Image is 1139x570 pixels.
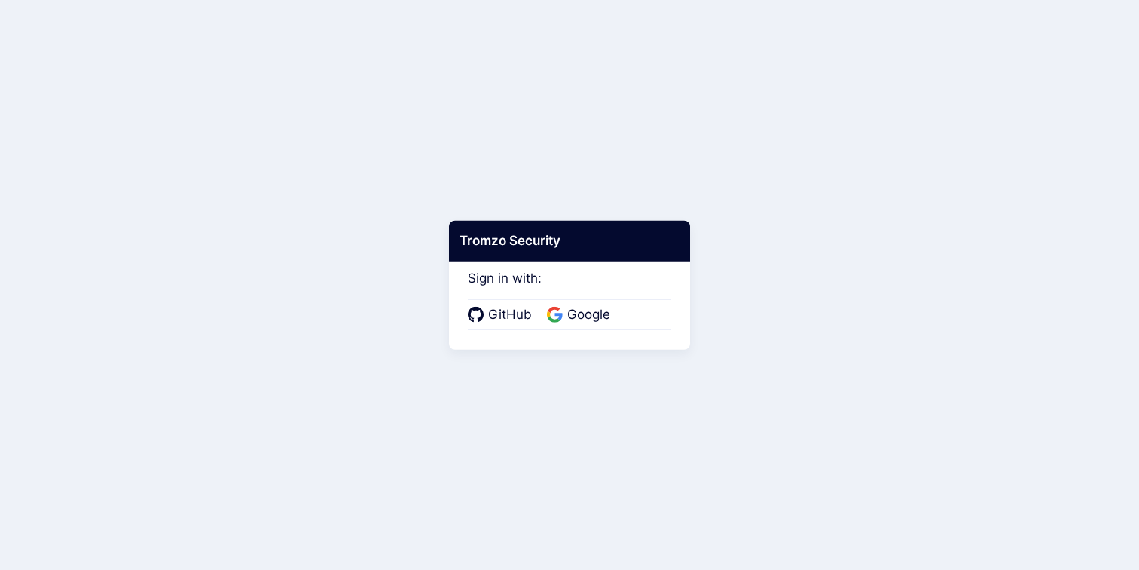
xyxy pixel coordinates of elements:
div: Sign in with: [468,250,671,330]
span: GitHub [484,305,536,325]
span: Google [563,305,615,325]
a: GitHub [468,305,536,325]
div: Tromzo Security [449,221,690,262]
a: Google [547,305,615,325]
